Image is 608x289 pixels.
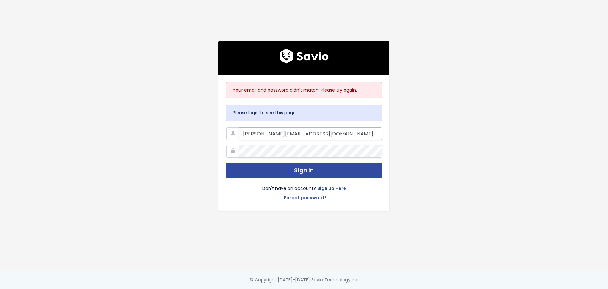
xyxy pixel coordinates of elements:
[233,86,375,94] p: Your email and password didn't match. Please try again.
[317,185,346,194] a: Sign up Here
[239,127,382,140] input: Your Work Email Address
[280,49,329,64] img: logo600x187.a314fd40982d.png
[284,194,327,203] a: Forgot password?
[233,109,375,117] p: Please login to see this page.
[250,276,358,284] div: © Copyright [DATE]-[DATE] Savio Technology Inc
[226,163,382,178] button: Sign In
[226,178,382,203] div: Don't have an account?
